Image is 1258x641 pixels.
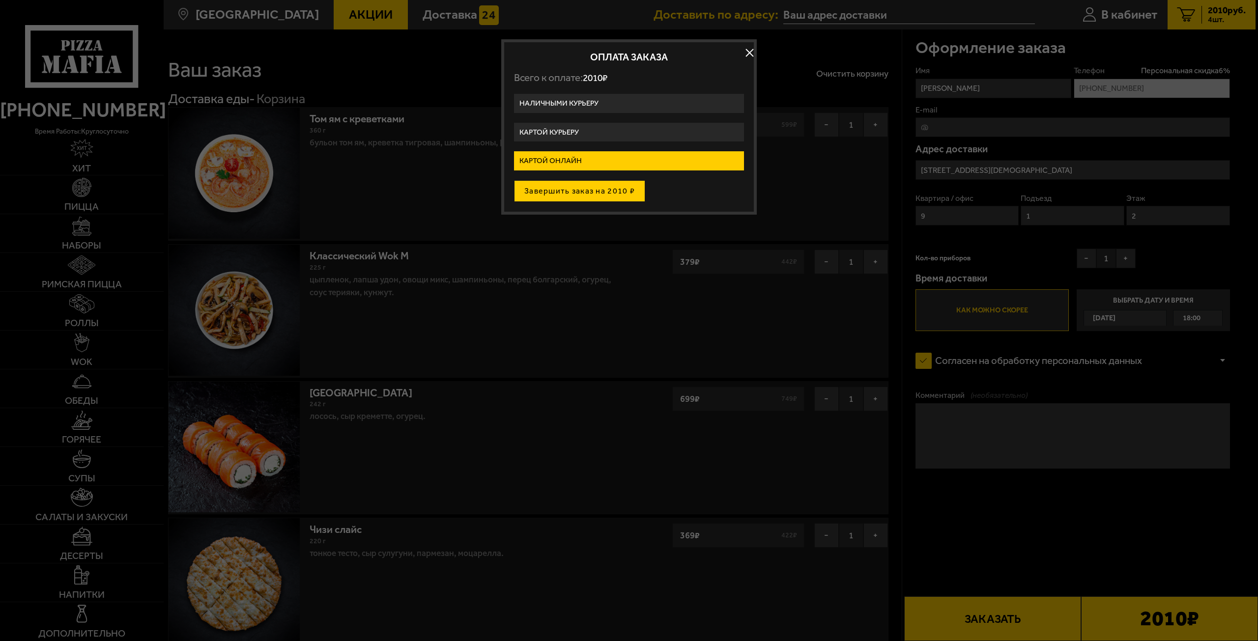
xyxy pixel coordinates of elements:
label: Картой курьеру [514,123,744,142]
span: 2010 ₽ [583,72,607,84]
label: Наличными курьеру [514,94,744,113]
label: Картой онлайн [514,151,744,170]
p: Всего к оплате: [514,72,744,84]
button: Завершить заказ на 2010 ₽ [514,180,645,202]
h2: Оплата заказа [514,52,744,62]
